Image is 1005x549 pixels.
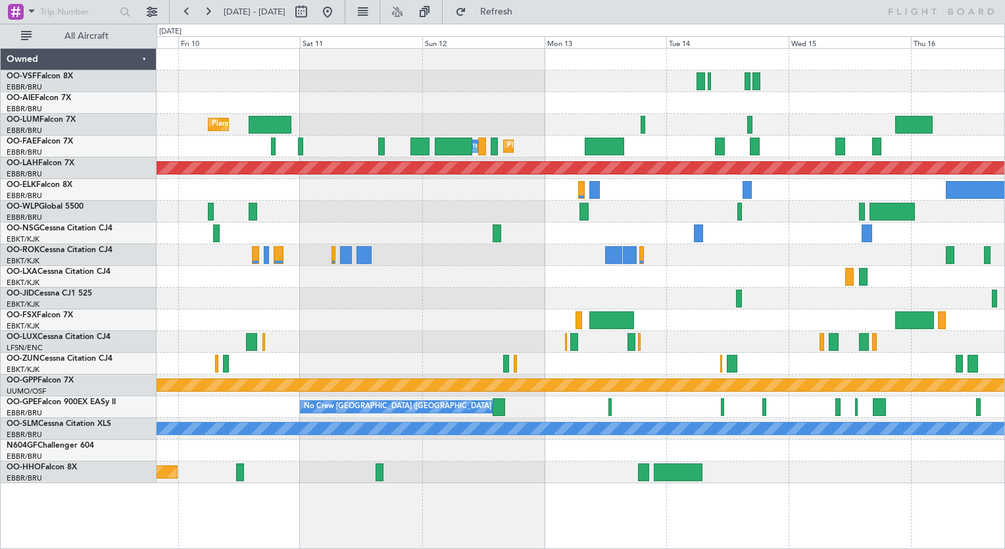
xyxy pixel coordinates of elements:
span: [DATE] - [DATE] [224,6,285,18]
span: OO-WLP [7,203,39,211]
a: OO-ROKCessna Citation CJ4 [7,246,112,254]
button: All Aircraft [14,26,143,47]
span: OO-AIE [7,94,35,102]
a: OO-LUMFalcon 7X [7,116,76,124]
a: N604GFChallenger 604 [7,442,94,450]
span: OO-LUX [7,333,37,341]
a: EBBR/BRU [7,213,42,222]
a: LFSN/ENC [7,343,43,353]
span: OO-LUM [7,116,39,124]
a: OO-LXACessna Citation CJ4 [7,268,110,276]
a: OO-GPEFalcon 900EX EASy II [7,398,116,406]
div: [DATE] [159,26,182,38]
a: OO-AIEFalcon 7X [7,94,71,102]
a: EBBR/BRU [7,147,42,157]
span: Refresh [469,7,524,16]
a: EBBR/BRU [7,191,42,201]
div: Planned Maint [GEOGRAPHIC_DATA] ([GEOGRAPHIC_DATA] National) [212,115,450,134]
a: OO-NSGCessna Citation CJ4 [7,224,112,232]
span: N604GF [7,442,37,450]
a: EBBR/BRU [7,169,42,179]
a: OO-LAHFalcon 7X [7,159,74,167]
input: Trip Number [40,2,116,22]
span: OO-GPP [7,377,37,384]
a: EBKT/KJK [7,256,39,266]
span: OO-FAE [7,138,37,145]
span: OO-FSX [7,311,37,319]
div: Sat 11 [300,36,422,48]
a: OO-VSFFalcon 8X [7,72,73,80]
a: OO-JIDCessna CJ1 525 [7,290,92,298]
a: UUMO/OSF [7,386,46,396]
a: OO-SLMCessna Citation XLS [7,420,111,428]
div: Mon 13 [545,36,667,48]
a: OO-LUXCessna Citation CJ4 [7,333,110,341]
a: OO-HHOFalcon 8X [7,463,77,471]
a: OO-WLPGlobal 5500 [7,203,84,211]
span: OO-LAH [7,159,38,167]
span: OO-JID [7,290,34,298]
a: EBKT/KJK [7,365,39,375]
a: OO-ZUNCessna Citation CJ4 [7,355,112,363]
span: OO-ZUN [7,355,39,363]
span: OO-LXA [7,268,37,276]
a: OO-ELKFalcon 8X [7,181,72,189]
span: OO-GPE [7,398,37,406]
div: Sun 12 [422,36,545,48]
a: EBBR/BRU [7,82,42,92]
div: Wed 15 [789,36,911,48]
a: EBKT/KJK [7,234,39,244]
a: EBBR/BRU [7,473,42,483]
a: OO-FSXFalcon 7X [7,311,73,319]
a: EBKT/KJK [7,321,39,331]
span: OO-ROK [7,246,39,254]
a: EBKT/KJK [7,300,39,309]
a: EBBR/BRU [7,452,42,461]
span: OO-HHO [7,463,41,471]
a: EBBR/BRU [7,408,42,418]
div: Fri 10 [178,36,301,48]
a: EBKT/KJK [7,278,39,288]
span: All Aircraft [34,32,139,41]
span: OO-VSF [7,72,37,80]
a: OO-FAEFalcon 7X [7,138,73,145]
span: OO-ELK [7,181,36,189]
span: OO-NSG [7,224,39,232]
div: No Crew [GEOGRAPHIC_DATA] ([GEOGRAPHIC_DATA] National) [304,397,524,417]
div: Planned Maint Melsbroek Air Base [507,136,622,156]
button: Refresh [449,1,528,22]
a: EBBR/BRU [7,430,42,440]
a: OO-GPPFalcon 7X [7,377,74,384]
div: Tue 14 [666,36,789,48]
a: EBBR/BRU [7,104,42,114]
a: EBBR/BRU [7,126,42,136]
span: OO-SLM [7,420,38,428]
